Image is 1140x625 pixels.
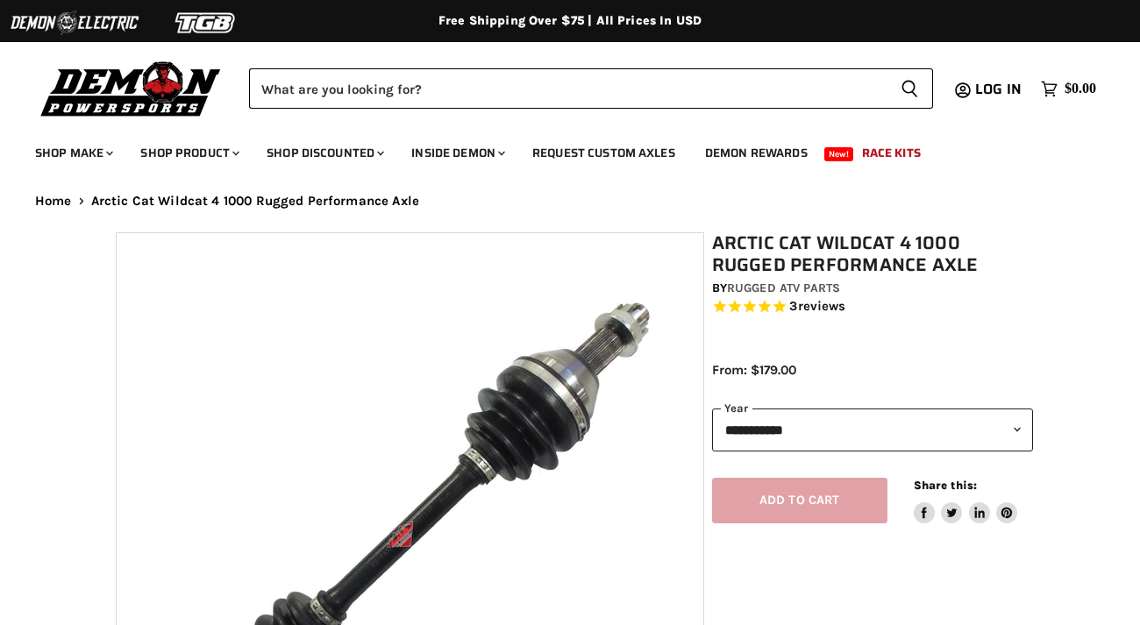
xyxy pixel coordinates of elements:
[140,6,272,39] img: TGB Logo 2
[398,135,516,171] a: Inside Demon
[249,68,887,109] input: Search
[9,6,140,39] img: Demon Electric Logo 2
[91,194,419,209] span: Arctic Cat Wildcat 4 1000 Rugged Performance Axle
[692,135,821,171] a: Demon Rewards
[253,135,395,171] a: Shop Discounted
[22,135,124,171] a: Shop Make
[712,298,1033,316] span: Rated 5.0 out of 5 stars 3 reviews
[712,279,1033,298] div: by
[712,408,1033,451] select: year
[35,194,72,209] a: Home
[727,281,840,295] a: Rugged ATV Parts
[35,57,227,119] img: Demon Powersports
[127,135,250,171] a: Shop Product
[249,68,933,109] form: Product
[914,479,977,492] span: Share this:
[849,135,934,171] a: Race Kits
[887,68,933,109] button: Search
[967,82,1032,97] a: Log in
[798,299,846,315] span: reviews
[914,478,1018,524] aside: Share this:
[824,147,854,161] span: New!
[519,135,688,171] a: Request Custom Axles
[1032,76,1105,102] a: $0.00
[22,128,1092,171] ul: Main menu
[789,299,845,315] span: 3 reviews
[712,362,796,378] span: From: $179.00
[975,78,1022,100] span: Log in
[712,232,1033,276] h1: Arctic Cat Wildcat 4 1000 Rugged Performance Axle
[1065,81,1096,97] span: $0.00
